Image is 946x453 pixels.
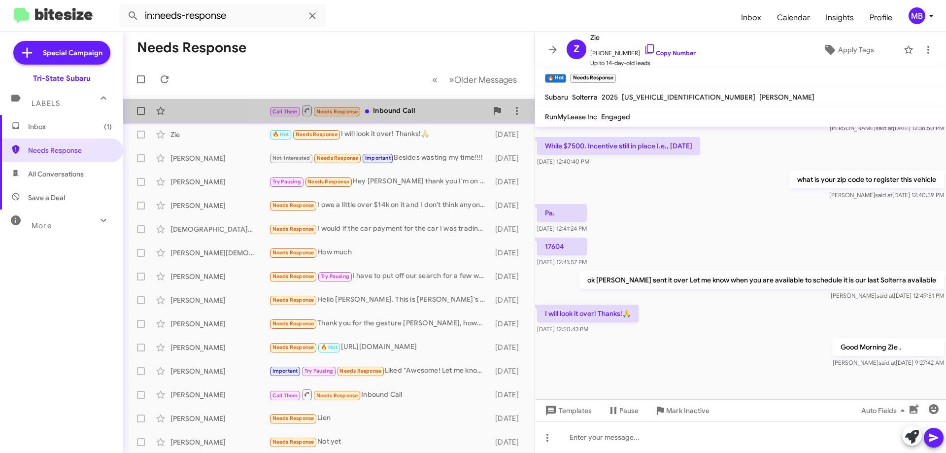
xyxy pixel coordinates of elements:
span: Needs Response [316,108,358,115]
span: Needs Response [307,178,349,185]
div: [DATE] [490,224,527,234]
p: While $7500. Incentive still in place I.e., [DATE] [537,137,700,155]
div: [DATE] [490,153,527,163]
button: Next [443,70,523,90]
div: [PERSON_NAME][DEMOGRAPHIC_DATA] [170,248,269,258]
span: Needs Response [272,297,314,303]
span: 2025 [602,93,618,102]
a: Inbox [733,3,769,32]
span: Needs Response [296,131,338,138]
div: [DATE] [490,130,527,139]
span: Needs Response [339,368,381,374]
p: I will look it over! Thanks!🙏 [537,305,639,322]
div: I owe a little over $14k on it and I don't think anyone would buy it for that amount [269,200,490,211]
a: Insights [818,3,862,32]
span: [PERSON_NAME] [DATE] 9:27:42 AM [833,359,944,366]
div: [PERSON_NAME] [170,201,269,210]
p: Pa. [537,204,587,222]
span: Call Them [272,108,298,115]
div: Liked “Awesome! Let me know if the meantime if you have any questions that I can help with!” [269,365,490,377]
div: Thank you for the gesture [PERSON_NAME], however the BRZ driver my grandson Loves the car. So it ... [269,318,490,329]
input: Search [119,4,326,28]
div: [DATE] [490,366,527,376]
span: Try Pausing [304,368,333,374]
span: Z [574,41,579,57]
div: Besides wasting my time!!!! [269,152,490,164]
span: Save a Deal [28,193,65,203]
div: [DEMOGRAPHIC_DATA][PERSON_NAME] [170,224,269,234]
span: Labels [32,99,60,108]
div: [DATE] [490,414,527,423]
span: [PHONE_NUMBER] [590,43,696,58]
span: More [32,221,52,230]
span: 🔥 Hot [272,131,289,138]
span: Zie [590,32,696,43]
span: said at [877,292,894,299]
span: Needs Response [317,155,359,161]
a: Special Campaign [13,41,110,65]
div: [URL][DOMAIN_NAME] [269,342,490,353]
div: Hey [PERSON_NAME] thank you I'm on hold with that for a bit but will be back in touch toward the ... [269,176,490,187]
span: Important [365,155,391,161]
button: MB [900,7,935,24]
span: Needs Response [272,273,314,279]
a: Profile [862,3,900,32]
span: 🔥 Hot [321,344,338,350]
span: (1) [104,122,112,132]
div: I will look it over! Thanks!🙏 [269,129,490,140]
span: Special Campaign [43,48,102,58]
p: ok [PERSON_NAME] sent it over Let me know when you are available to schedule it is our last Solte... [579,271,944,289]
span: Needs Response [272,439,314,445]
div: I would if the car payment for the car I was trading it for was a reasonable payment....looking f... [269,223,490,235]
div: Hello [PERSON_NAME]. This is [PERSON_NAME]'s wife's email. So I am going to give you his email: [... [269,294,490,306]
div: [DATE] [490,201,527,210]
span: [PERSON_NAME] [DATE] 12:38:50 PM [830,124,944,132]
span: [DATE] 12:41:57 PM [537,258,587,266]
span: said at [876,124,893,132]
button: Templates [535,402,600,419]
span: Important [272,368,298,374]
span: Needs Response [272,320,314,327]
div: [DATE] [490,177,527,187]
span: Auto Fields [861,402,909,419]
a: Calendar [769,3,818,32]
span: » [449,73,454,86]
div: Inbound Call [269,105,487,117]
span: Inbox [28,122,112,132]
span: Not-Interested [272,155,310,161]
span: Mark Inactive [666,402,709,419]
div: [DATE] [490,295,527,305]
span: [DATE] 12:41:24 PM [537,225,587,232]
button: Pause [600,402,646,419]
span: Subaru [545,93,568,102]
p: 17604 [537,238,587,255]
div: Not yet [269,436,490,448]
span: Engaged [601,112,630,121]
div: [PERSON_NAME] [170,272,269,281]
span: [PERSON_NAME] [759,93,814,102]
div: [DATE] [490,390,527,400]
span: [PERSON_NAME] [DATE] 12:49:51 PM [831,292,944,299]
div: [PERSON_NAME] [170,343,269,352]
div: [PERSON_NAME] [170,437,269,447]
span: Needs Response [272,226,314,232]
span: « [432,73,438,86]
span: Up to 14-day-old leads [590,58,696,68]
span: Needs Response [272,202,314,209]
span: Needs Response [28,145,112,155]
div: How much [269,247,490,258]
button: Mark Inactive [646,402,717,419]
h1: Needs Response [137,40,246,56]
span: Needs Response [272,344,314,350]
div: Zie [170,130,269,139]
small: Needs Response [570,74,615,83]
nav: Page navigation example [427,70,523,90]
span: [US_VEHICLE_IDENTIFICATION_NUMBER] [622,93,755,102]
div: Lien [269,413,490,424]
div: [PERSON_NAME] [170,153,269,163]
span: said at [878,359,896,366]
div: [PERSON_NAME] [170,414,269,423]
span: Templates [543,402,592,419]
